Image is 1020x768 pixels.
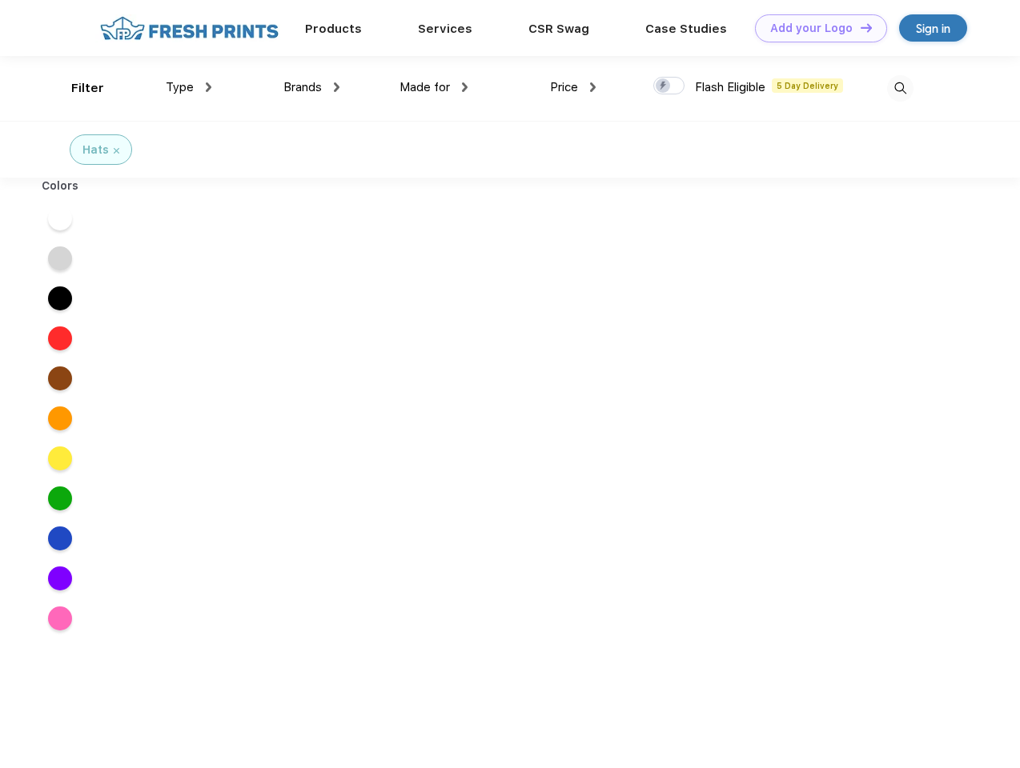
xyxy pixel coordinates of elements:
[71,79,104,98] div: Filter
[590,82,596,92] img: dropdown.png
[166,80,194,94] span: Type
[400,80,450,94] span: Made for
[30,178,91,194] div: Colors
[550,80,578,94] span: Price
[334,82,339,92] img: dropdown.png
[695,80,765,94] span: Flash Eligible
[770,22,853,35] div: Add your Logo
[114,148,119,154] img: filter_cancel.svg
[82,142,109,158] div: Hats
[305,22,362,36] a: Products
[772,78,843,93] span: 5 Day Delivery
[887,75,914,102] img: desktop_search.svg
[916,19,950,38] div: Sign in
[95,14,283,42] img: fo%20logo%202.webp
[899,14,967,42] a: Sign in
[462,82,468,92] img: dropdown.png
[861,23,872,32] img: DT
[283,80,322,94] span: Brands
[206,82,211,92] img: dropdown.png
